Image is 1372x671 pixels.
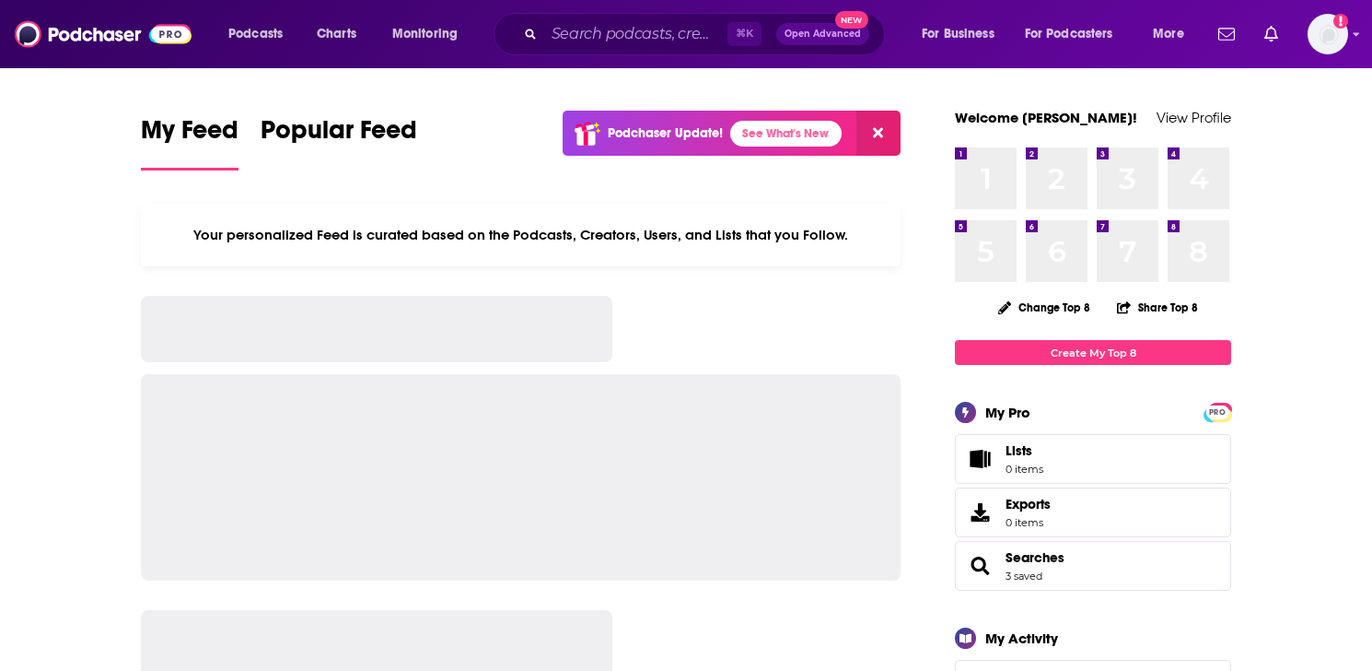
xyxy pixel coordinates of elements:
[1211,18,1242,50] a: Show notifications dropdown
[215,19,307,49] button: open menu
[955,541,1231,591] span: Searches
[730,121,842,147] a: See What's New
[608,125,723,141] p: Podchaser Update!
[1006,463,1043,476] span: 0 items
[985,630,1058,647] div: My Activity
[1308,14,1348,54] img: User Profile
[15,17,192,52] img: Podchaser - Follow, Share and Rate Podcasts
[1153,21,1184,47] span: More
[961,553,998,579] a: Searches
[955,109,1137,126] a: Welcome [PERSON_NAME]!
[987,296,1101,319] button: Change Top 8
[1006,496,1051,512] span: Exports
[922,21,994,47] span: For Business
[1006,549,1064,566] a: Searches
[1006,570,1042,583] a: 3 saved
[776,23,869,45] button: Open AdvancedNew
[261,114,417,171] a: Popular Feed
[1206,406,1228,419] span: PRO
[317,21,356,47] span: Charts
[305,19,367,49] a: Charts
[392,21,458,47] span: Monitoring
[141,114,238,157] span: My Feed
[1333,14,1348,29] svg: Add a profile image
[1206,405,1228,418] a: PRO
[1013,19,1140,49] button: open menu
[961,500,998,525] span: Exports
[909,19,1017,49] button: open menu
[1140,19,1207,49] button: open menu
[228,21,283,47] span: Podcasts
[785,29,861,39] span: Open Advanced
[1308,14,1348,54] span: Logged in as mgehrig2
[1006,442,1043,459] span: Lists
[727,22,762,46] span: ⌘ K
[141,204,901,266] div: Your personalized Feed is curated based on the Podcasts, Creators, Users, and Lists that you Follow.
[544,19,727,49] input: Search podcasts, credits, & more...
[955,340,1231,365] a: Create My Top 8
[1116,289,1199,325] button: Share Top 8
[1157,109,1231,126] a: View Profile
[1308,14,1348,54] button: Show profile menu
[955,488,1231,537] a: Exports
[261,114,417,157] span: Popular Feed
[1006,516,1051,529] span: 0 items
[511,13,902,55] div: Search podcasts, credits, & more...
[1257,18,1285,50] a: Show notifications dropdown
[985,404,1030,421] div: My Pro
[379,19,482,49] button: open menu
[955,434,1231,484] a: Lists
[1025,21,1113,47] span: For Podcasters
[835,11,868,29] span: New
[961,446,998,472] span: Lists
[1006,442,1032,459] span: Lists
[141,114,238,171] a: My Feed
